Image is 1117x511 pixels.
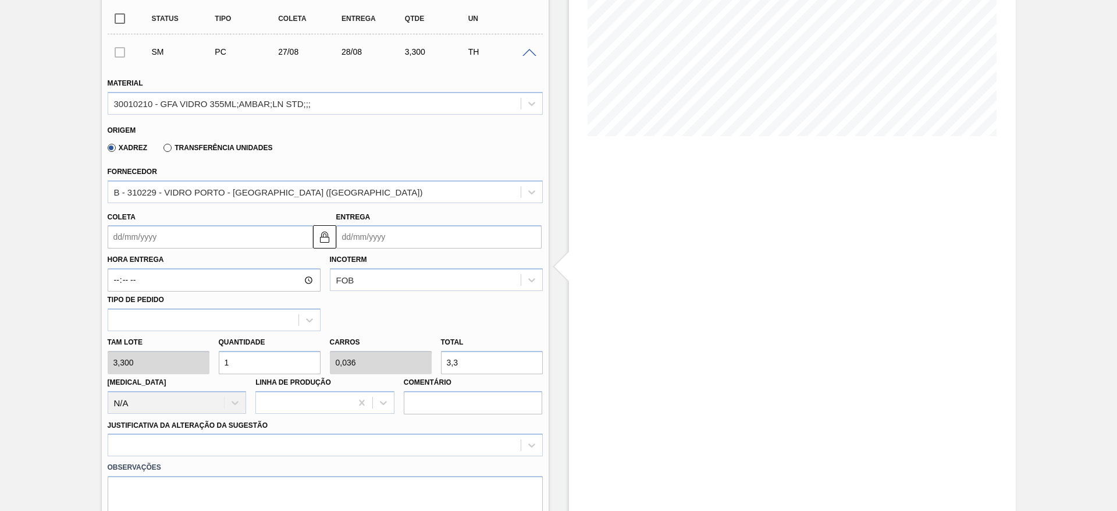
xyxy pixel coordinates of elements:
[330,255,367,264] label: Incoterm
[114,98,311,108] div: 30010210 - GFA VIDRO 355ML;AMBAR;LN STD;;;
[465,47,536,56] div: TH
[108,225,313,249] input: dd/mm/yyyy
[149,15,219,23] div: Status
[149,47,219,56] div: Sugestão Manual
[339,15,409,23] div: Entrega
[275,47,346,56] div: 27/08/2025
[163,144,272,152] label: Transferência Unidades
[108,421,268,430] label: Justificativa da Alteração da Sugestão
[336,225,542,249] input: dd/mm/yyyy
[108,168,157,176] label: Fornecedor
[108,459,543,476] label: Observações
[404,374,543,391] label: Comentário
[336,275,354,285] div: FOB
[441,338,464,346] label: Total
[108,251,321,268] label: Hora Entrega
[402,15,472,23] div: Qtde
[219,338,265,346] label: Quantidade
[212,15,282,23] div: Tipo
[275,15,346,23] div: Coleta
[108,334,209,351] label: Tam lote
[255,378,331,386] label: Linha de Produção
[108,126,136,134] label: Origem
[212,47,282,56] div: Pedido de Compra
[402,47,472,56] div: 3,300
[318,230,332,244] img: locked
[313,225,336,249] button: locked
[108,296,164,304] label: Tipo de pedido
[339,47,409,56] div: 28/08/2025
[330,338,360,346] label: Carros
[114,187,423,197] div: B - 310229 - VIDRO PORTO - [GEOGRAPHIC_DATA] ([GEOGRAPHIC_DATA])
[108,144,148,152] label: Xadrez
[108,378,166,386] label: [MEDICAL_DATA]
[336,213,371,221] label: Entrega
[108,79,143,87] label: Material
[108,213,136,221] label: Coleta
[465,15,536,23] div: UN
